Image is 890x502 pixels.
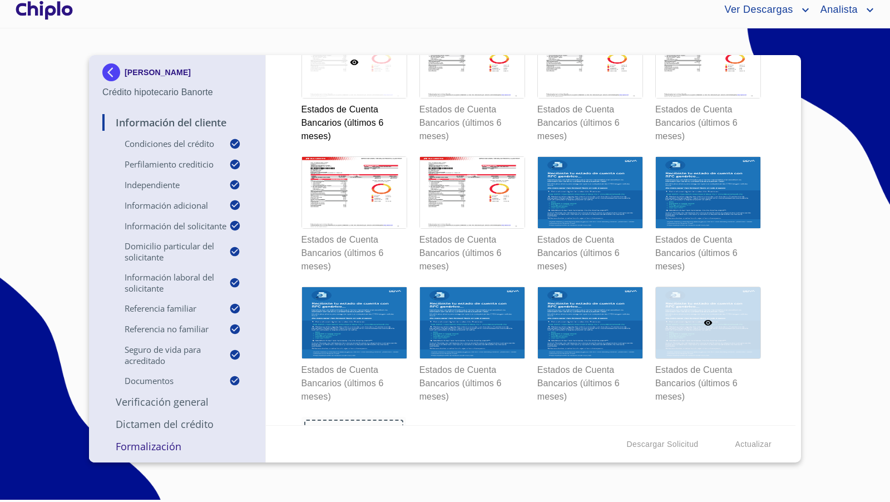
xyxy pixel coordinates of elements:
[622,434,703,455] button: Descargar Solicitud
[102,138,229,149] p: Condiciones del Crédito
[420,157,525,228] img: Estados de Cuenta Bancarios (últimos 6 meses)
[735,437,772,451] span: Actualizar
[627,437,699,451] span: Descargar Solicitud
[102,63,252,86] div: [PERSON_NAME]
[716,1,798,19] span: Ver Descargas
[102,200,229,211] p: Información adicional
[538,287,642,358] img: Estados de Cuenta Bancarios (últimos 6 meses)
[656,27,760,98] img: Estados de Cuenta Bancarios (últimos 6 meses)
[538,157,642,228] img: Estados de Cuenta Bancarios (últimos 6 meses)
[537,99,642,143] p: Estados de Cuenta Bancarios (últimos 6 meses)
[102,395,252,409] p: Verificación General
[102,323,229,334] p: Referencia No Familiar
[655,359,760,403] p: Estados de Cuenta Bancarios (últimos 6 meses)
[716,1,812,19] button: account of current user
[656,157,760,228] img: Estados de Cuenta Bancarios (últimos 6 meses)
[731,434,776,455] button: Actualizar
[812,1,877,19] button: account of current user
[419,229,524,273] p: Estados de Cuenta Bancarios (últimos 6 meses)
[102,63,125,81] img: Docupass spot blue
[102,417,252,431] p: Dictamen del Crédito
[537,359,642,403] p: Estados de Cuenta Bancarios (últimos 6 meses)
[302,287,407,358] img: Estados de Cuenta Bancarios (últimos 6 meses)
[102,159,229,170] p: Perfilamiento crediticio
[301,99,406,143] p: Estados de Cuenta Bancarios (últimos 6 meses)
[102,272,229,294] p: Información Laboral del Solicitante
[537,229,642,273] p: Estados de Cuenta Bancarios (últimos 6 meses)
[102,220,229,232] p: Información del Solicitante
[812,1,863,19] span: Analista
[538,27,642,98] img: Estados de Cuenta Bancarios (últimos 6 meses)
[419,99,524,143] p: Estados de Cuenta Bancarios (últimos 6 meses)
[655,99,760,143] p: Estados de Cuenta Bancarios (últimos 6 meses)
[125,68,191,77] p: [PERSON_NAME]
[102,240,229,263] p: Domicilio Particular del Solicitante
[301,229,406,273] p: Estados de Cuenta Bancarios (últimos 6 meses)
[419,359,524,403] p: Estados de Cuenta Bancarios (últimos 6 meses)
[420,27,525,98] img: Estados de Cuenta Bancarios (últimos 6 meses)
[102,303,229,314] p: Referencia Familiar
[102,344,229,366] p: Seguro de Vida para Acreditado
[655,229,760,273] p: Estados de Cuenta Bancarios (últimos 6 meses)
[102,116,252,129] p: Información del Cliente
[302,157,407,228] img: Estados de Cuenta Bancarios (últimos 6 meses)
[102,86,252,99] p: Crédito hipotecario Banorte
[420,287,525,358] img: Estados de Cuenta Bancarios (últimos 6 meses)
[301,359,406,403] p: Estados de Cuenta Bancarios (últimos 6 meses)
[102,375,229,386] p: Documentos
[102,440,252,453] p: Formalización
[102,179,229,190] p: Independiente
